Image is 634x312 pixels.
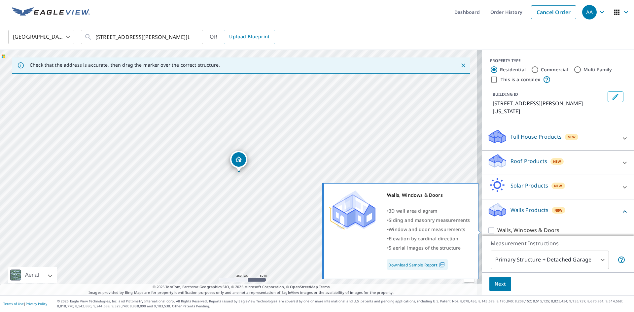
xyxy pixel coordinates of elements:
[210,30,275,44] div: OR
[582,5,597,19] div: AA
[511,206,548,214] p: Walls Products
[229,33,269,41] span: Upload Blueprint
[389,245,461,251] span: 5 aerial images of the structure
[511,133,562,141] p: Full House Products
[500,66,526,73] label: Residential
[387,191,470,200] div: Walls, Windows & Doors
[387,259,448,270] a: Download Sample Report
[583,66,612,73] label: Multi-Family
[554,208,563,213] span: New
[487,202,629,221] div: Walls ProductsNew
[3,302,47,306] p: |
[491,239,625,247] p: Measurement Instructions
[493,99,605,115] p: [STREET_ADDRESS][PERSON_NAME][US_STATE]
[387,225,470,234] div: •
[230,151,247,171] div: Dropped pin, building 1, Residential property, 107 W Moss Pkwy Michigan City, IN 46360
[511,157,547,165] p: Roof Products
[12,7,90,17] img: EV Logo
[290,284,318,289] a: OpenStreetMap
[553,159,561,164] span: New
[30,62,220,68] p: Check that the address is accurate, then drag the marker over the correct structure.
[153,284,330,290] span: © 2025 TomTom, Earthstar Geographics SIO, © 2025 Microsoft Corporation, ©
[387,216,470,225] div: •
[389,235,458,242] span: Elevation by cardinal direction
[511,182,548,190] p: Solar Products
[491,251,609,269] div: Primary Structure + Detached Garage
[487,129,629,148] div: Full House ProductsNew
[224,30,275,44] a: Upload Blueprint
[57,299,631,309] p: © 2025 Eagle View Technologies, Inc. and Pictometry International Corp. All Rights Reserved. Repo...
[497,226,559,234] p: Walls, Windows & Doors
[541,66,568,73] label: Commercial
[3,301,24,306] a: Terms of Use
[459,61,468,70] button: Close
[8,28,74,46] div: [GEOGRAPHIC_DATA]
[389,217,470,223] span: Siding and masonry measurements
[568,134,576,140] span: New
[489,277,511,292] button: Next
[495,280,506,288] span: Next
[389,208,437,214] span: 3D wall area diagram
[8,267,57,283] div: Aerial
[319,284,330,289] a: Terms
[387,243,470,253] div: •
[438,262,446,268] img: Pdf Icon
[387,206,470,216] div: •
[329,191,375,230] img: Premium
[23,267,41,283] div: Aerial
[487,153,629,172] div: Roof ProductsNew
[531,5,576,19] a: Cancel Order
[501,76,540,83] label: This is a complex
[26,301,47,306] a: Privacy Policy
[487,178,629,196] div: Solar ProductsNew
[389,226,465,232] span: Window and door measurements
[554,183,562,189] span: New
[493,91,518,97] p: BUILDING ID
[387,234,470,243] div: •
[608,91,623,102] button: Edit building 1
[617,256,625,264] span: Your report will include the primary structure and a detached garage if one exists.
[95,28,190,46] input: Search by address or latitude-longitude
[490,58,626,64] div: PROPERTY TYPE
